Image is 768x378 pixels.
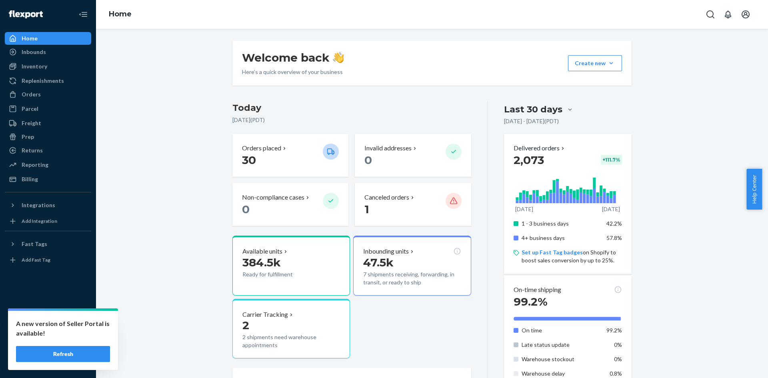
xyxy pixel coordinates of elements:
button: Help Center [746,169,762,210]
p: [DATE] ( PDT ) [232,116,471,124]
p: [DATE] [602,205,620,213]
a: Add Fast Tag [5,254,91,266]
button: Carrier Tracking22 shipments need warehouse appointments [232,299,350,359]
a: Prep [5,130,91,143]
button: Delivered orders [514,144,566,153]
button: Open Search Box [702,6,718,22]
div: Billing [22,175,38,183]
div: Orders [22,90,41,98]
button: Open notifications [720,6,736,22]
p: 2 shipments need warehouse appointments [242,333,340,349]
h1: Welcome back [242,50,344,65]
button: Fast Tags [5,238,91,250]
a: Home [5,32,91,45]
p: Inbounding units [363,247,409,256]
p: [DATE] - [DATE] ( PDT ) [504,117,559,125]
a: Settings [5,315,91,328]
span: 30 [242,153,256,167]
div: Returns [22,146,43,154]
button: Invalid addresses 0 [355,134,471,177]
span: 0 [242,202,250,216]
div: Home [22,34,38,42]
button: Orders placed 30 [232,134,348,177]
span: 0% [614,341,622,348]
p: Invalid addresses [364,144,412,153]
span: 384.5k [242,256,281,269]
button: Refresh [16,346,110,362]
div: Add Integration [22,218,57,224]
p: 1 - 3 business days [522,220,600,228]
div: Freight [22,119,41,127]
span: 99.2% [606,327,622,334]
span: 2,073 [514,153,544,167]
span: 99.2% [514,295,548,308]
div: Inventory [22,62,47,70]
a: Home [109,10,132,18]
button: Available units384.5kReady for fulfillment [232,236,350,296]
span: 47.5k [363,256,394,269]
p: Non-compliance cases [242,193,304,202]
span: 0.8% [610,370,622,377]
button: Talk to Support [5,328,91,341]
a: Set up Fast Tag badges [522,249,583,256]
p: On time [522,326,600,334]
p: Warehouse delay [522,370,600,378]
p: 7 shipments receiving, forwarding, in transit, or ready to ship [363,270,461,286]
span: 0 [364,153,372,167]
p: On-time shipping [514,285,561,294]
h3: Today [232,102,471,114]
span: 0% [614,356,622,362]
p: Canceled orders [364,193,409,202]
iframe: Opens a widget where you can chat to one of our agents [717,354,760,374]
p: Orders placed [242,144,281,153]
a: Inbounds [5,46,91,58]
button: Integrations [5,199,91,212]
a: Returns [5,144,91,157]
button: Close Navigation [75,6,91,22]
img: hand-wave emoji [333,52,344,63]
p: [DATE] [515,205,533,213]
button: Non-compliance cases 0 [232,183,348,226]
div: Add Fast Tag [22,256,50,263]
button: Canceled orders 1 [355,183,471,226]
div: Parcel [22,105,38,113]
img: Flexport logo [9,10,43,18]
a: Replenishments [5,74,91,87]
span: 57.8% [606,234,622,241]
div: Reporting [22,161,48,169]
a: Add Integration [5,215,91,228]
div: Prep [22,133,34,141]
a: Reporting [5,158,91,171]
p: Carrier Tracking [242,310,288,319]
p: on Shopify to boost sales conversion by up to 25%. [522,248,622,264]
div: + 111.7 % [601,155,622,165]
button: Inbounding units47.5k7 shipments receiving, forwarding, in transit, or ready to ship [353,236,471,296]
a: Help Center [5,342,91,355]
ol: breadcrumbs [102,3,138,26]
div: Integrations [22,201,55,209]
a: Parcel [5,102,91,115]
button: Create new [568,55,622,71]
a: Orders [5,88,91,101]
a: Freight [5,117,91,130]
p: Late status update [522,341,600,349]
span: 2 [242,318,249,332]
a: Billing [5,173,91,186]
p: Here’s a quick overview of your business [242,68,344,76]
a: Inventory [5,60,91,73]
p: 4+ business days [522,234,600,242]
p: Warehouse stockout [522,355,600,363]
div: Replenishments [22,77,64,85]
button: Give Feedback [5,356,91,368]
div: Inbounds [22,48,46,56]
div: Last 30 days [504,103,562,116]
span: 42.2% [606,220,622,227]
p: Available units [242,247,282,256]
p: Ready for fulfillment [242,270,316,278]
span: 1 [364,202,369,216]
p: A new version of Seller Portal is available! [16,319,110,338]
div: Fast Tags [22,240,47,248]
button: Open account menu [738,6,754,22]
